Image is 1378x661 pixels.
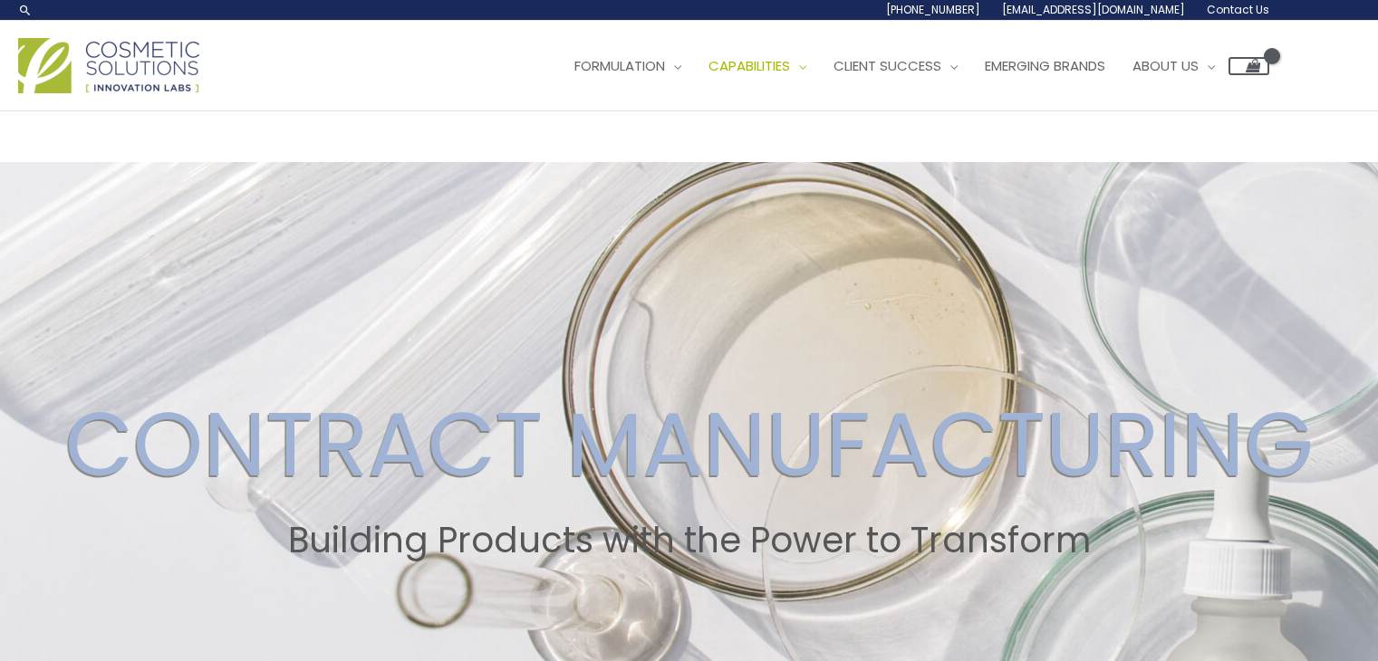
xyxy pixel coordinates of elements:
a: Formulation [561,39,695,93]
span: [EMAIL_ADDRESS][DOMAIN_NAME] [1002,2,1185,17]
span: Capabilities [708,56,790,75]
a: Emerging Brands [971,39,1119,93]
img: Cosmetic Solutions Logo [18,38,199,93]
span: [PHONE_NUMBER] [886,2,980,17]
h2: Building Products with the Power to Transform [17,520,1361,561]
span: About Us [1132,56,1199,75]
a: Capabilities [695,39,820,93]
a: Client Success [820,39,971,93]
span: Client Success [834,56,941,75]
h2: CONTRACT MANUFACTURING [17,391,1361,498]
nav: Site Navigation [547,39,1269,93]
a: View Shopping Cart, empty [1229,57,1269,75]
a: About Us [1119,39,1229,93]
a: Search icon link [18,3,33,17]
span: Formulation [574,56,665,75]
span: Contact Us [1207,2,1269,17]
span: Emerging Brands [985,56,1105,75]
